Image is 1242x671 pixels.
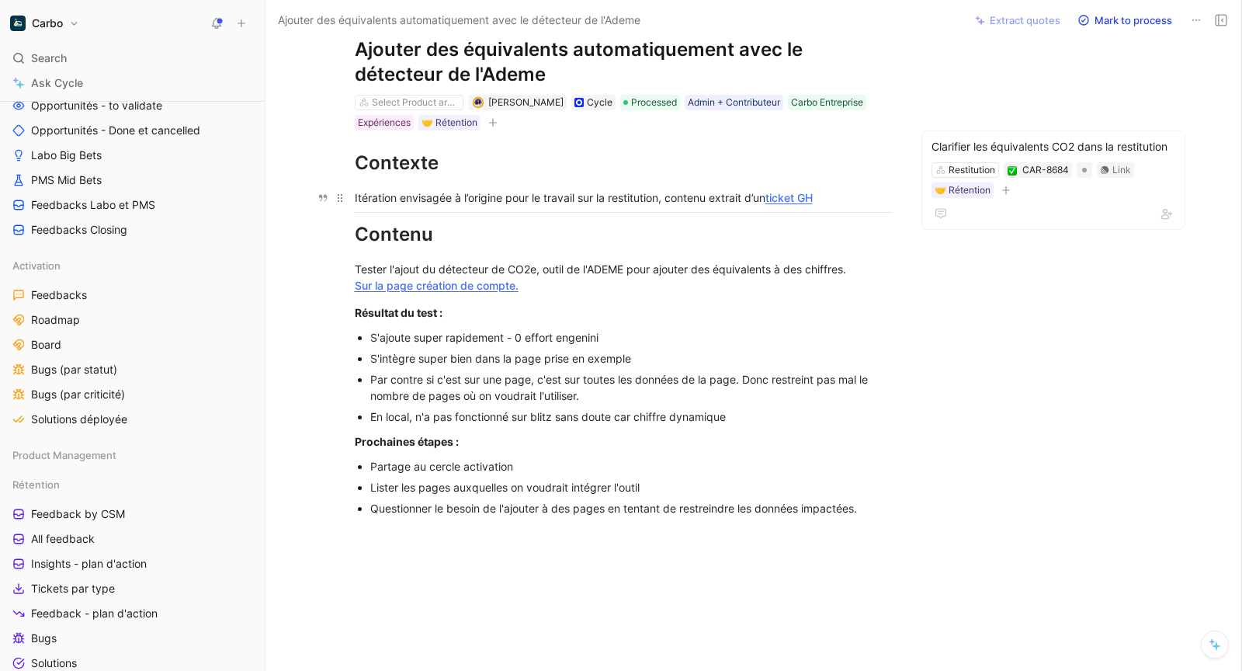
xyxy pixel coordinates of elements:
[6,383,258,406] a: Bugs (par criticité)
[6,71,258,95] a: Ask Cycle
[31,98,162,113] span: Opportunités - to validate
[12,258,61,273] span: Activation
[31,506,125,522] span: Feedback by CSM
[31,337,61,353] span: Board
[6,218,258,242] a: Feedbacks Closing
[31,197,155,213] span: Feedbacks Labo et PMS
[1112,162,1131,178] div: Link
[355,189,892,206] div: Itération envisagée à l’origine pour le travail sur la restitution, contenu extrait d’un
[355,261,892,294] div: Tester l'ajout du détecteur de CO2e, outil de l'ADEME pour ajouter des équivalents à des chiffres.
[12,447,116,463] span: Product Management
[370,500,892,516] div: Questionner le besoin de l'ajouter à des pages en tentant de restreindre les données impactées.
[6,47,258,70] div: Search
[31,222,127,238] span: Feedbacks Closing
[355,149,892,177] div: Contexte
[935,183,990,198] div: 🤝 Rétention
[6,552,258,575] a: Insights - plan d'action
[6,254,258,431] div: ActivationFeedbacksRoadmapBoardBugs (par statut)Bugs (par criticité)Solutions déployée
[358,115,411,130] div: Expériences
[31,49,67,68] span: Search
[6,308,258,332] a: Roadmap
[6,169,258,192] a: PMS Mid Bets
[355,221,892,249] div: Contenu
[6,473,258,496] div: Rétention
[31,123,200,138] span: Opportunités - Done et cancelled
[370,458,892,475] div: Partage au cercle activation
[587,95,612,110] div: Cycle
[791,95,863,110] div: Carbo Entreprise
[1022,162,1069,178] div: CAR-8684
[968,9,1067,31] button: Extract quotes
[31,362,117,377] span: Bugs (par statut)
[31,531,95,547] span: All feedback
[6,358,258,381] a: Bugs (par statut)
[765,191,813,204] a: ticket GH
[12,477,60,492] span: Rétention
[6,94,258,117] a: Opportunités - to validate
[31,312,80,328] span: Roadmap
[370,350,892,367] div: S'intègre super bien dans la page prise en exemple
[6,443,258,471] div: Product Management
[370,409,892,425] div: En local, n'a pas fonctionné sur blitz sans doute car chiffre dynamique
[1007,165,1018,176] button: ✅
[370,479,892,495] div: Lister les pages auxquelles on voudrait intégrer l'outil
[6,283,258,307] a: Feedbacks
[355,37,892,87] h1: Ajouter des équivalents automatiquement avec le détecteur de l'Ademe
[949,162,995,178] div: Restitution
[31,556,147,572] span: Insights - plan d'action
[10,16,26,31] img: Carbo
[6,333,258,356] a: Board
[31,655,77,671] span: Solutions
[31,412,127,427] span: Solutions déployée
[31,606,158,621] span: Feedback - plan d'action
[6,502,258,526] a: Feedback by CSM
[6,254,258,277] div: Activation
[31,387,125,402] span: Bugs (par criticité)
[31,581,115,596] span: Tickets par type
[931,137,1175,156] div: Clarifier les équivalents CO2 dans la restitution
[355,306,442,319] strong: Résultat du test :
[6,443,258,467] div: Product Management
[355,279,519,292] a: Sur la page création de compte.
[6,627,258,650] a: Bugs
[372,95,459,110] div: Select Product areas
[6,577,258,600] a: Tickets par type
[31,74,83,92] span: Ask Cycle
[620,95,680,110] div: Processed
[6,408,258,431] a: Solutions déployée
[31,287,87,303] span: Feedbacks
[31,172,102,188] span: PMS Mid Bets
[278,11,640,30] span: Ajouter des équivalents automatiquement avec le détecteur de l'Ademe
[6,602,258,625] a: Feedback - plan d'action
[6,193,258,217] a: Feedbacks Labo et PMS
[32,16,63,30] h1: Carbo
[488,96,564,108] span: [PERSON_NAME]
[422,115,477,130] div: 🤝 Rétention
[6,144,258,167] a: Labo Big Bets
[474,99,482,107] img: avatar
[355,435,459,448] strong: Prochaines étapes :
[6,527,258,551] a: All feedback
[631,95,677,110] span: Processed
[31,631,57,646] span: Bugs
[6,119,258,142] a: Opportunités - Done et cancelled
[370,329,892,346] div: S'ajoute super rapidement - 0 effort engenini
[6,12,83,34] button: CarboCarbo
[688,95,780,110] div: Admin + Contributeur
[1070,9,1179,31] button: Mark to process
[370,371,892,404] div: Par contre si c'est sur une page, c'est sur toutes les données de la page. Donc restreint pas mal...
[31,148,102,163] span: Labo Big Bets
[1008,166,1017,176] img: ✅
